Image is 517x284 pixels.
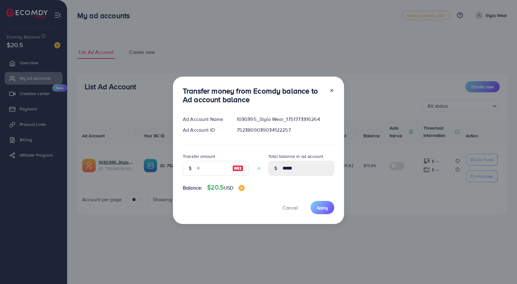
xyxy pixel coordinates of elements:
[283,204,298,211] span: Cancel
[207,184,244,191] h4: $20.5
[311,201,334,214] button: Apply
[183,153,215,159] label: Transfer amount
[224,184,233,191] span: USD
[317,205,328,211] span: Apply
[232,165,243,172] img: image
[183,86,324,104] h3: Transfer money from Ecomdy balance to Ad account balance
[178,116,232,123] div: Ad Account Name
[238,185,245,191] img: image
[232,116,339,123] div: 1030395_Stylo Wear_1751773316264
[275,201,306,214] button: Cancel
[268,153,323,159] label: Total balance in ad account
[178,126,232,134] div: Ad Account ID
[491,256,512,279] iframe: Chat
[183,184,202,191] span: Balance:
[232,126,339,134] div: 7523809039034122257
